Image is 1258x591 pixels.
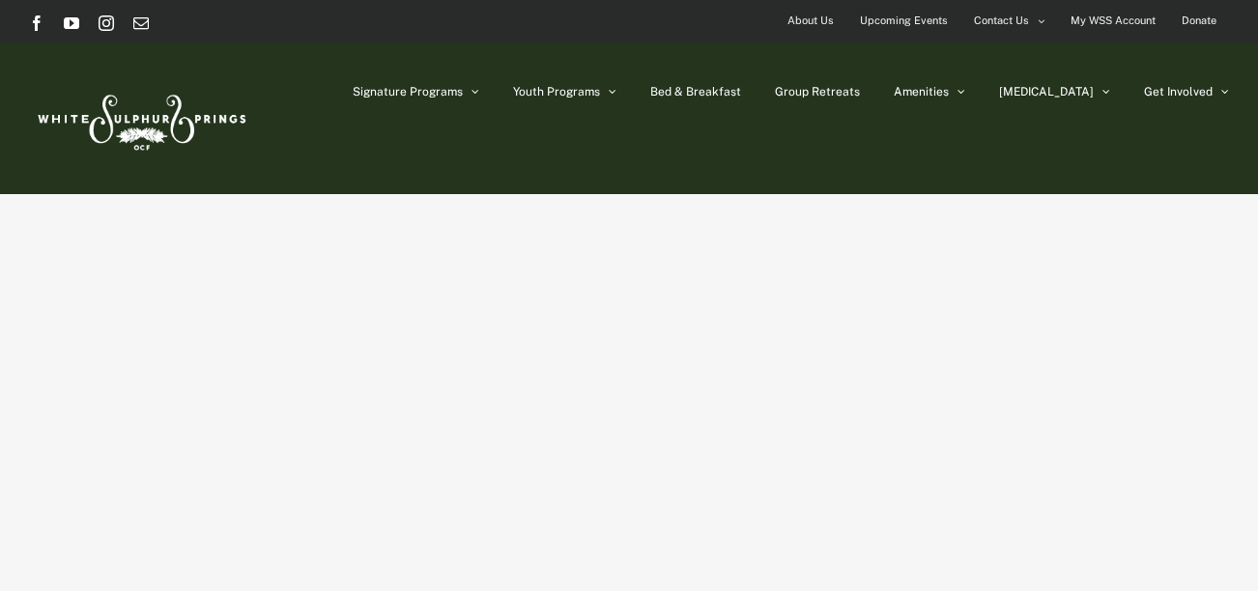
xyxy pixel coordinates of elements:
[775,86,860,98] span: Group Retreats
[513,86,600,98] span: Youth Programs
[894,86,949,98] span: Amenities
[64,15,79,31] a: YouTube
[1182,7,1216,35] span: Donate
[353,86,463,98] span: Signature Programs
[1071,7,1156,35] span: My WSS Account
[1144,86,1213,98] span: Get Involved
[775,43,860,140] a: Group Retreats
[29,15,44,31] a: Facebook
[650,43,741,140] a: Bed & Breakfast
[1144,43,1229,140] a: Get Involved
[860,7,948,35] span: Upcoming Events
[894,43,965,140] a: Amenities
[99,15,114,31] a: Instagram
[999,86,1094,98] span: [MEDICAL_DATA]
[353,43,1229,140] nav: Main Menu
[133,15,149,31] a: Email
[999,43,1110,140] a: [MEDICAL_DATA]
[353,43,479,140] a: Signature Programs
[513,43,616,140] a: Youth Programs
[787,7,834,35] span: About Us
[974,7,1029,35] span: Contact Us
[650,86,741,98] span: Bed & Breakfast
[29,73,251,164] img: White Sulphur Springs Logo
